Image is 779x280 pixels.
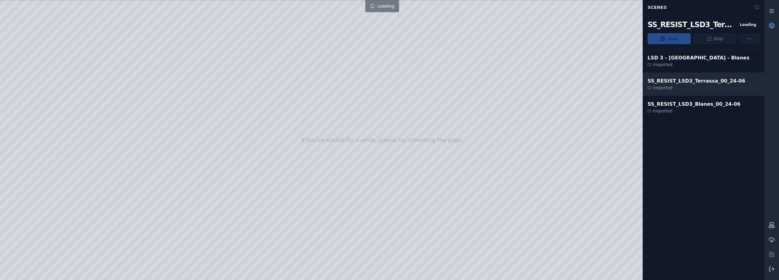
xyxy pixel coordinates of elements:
[648,62,749,68] div: Imported
[648,54,749,62] div: LSD 3 - [GEOGRAPHIC_DATA] - Blanes
[648,20,734,30] div: SS_RESIST_LSD3_Terrassa_00_24-06
[648,77,745,85] div: SS_RESIST_LSD3_Terrassa_00_24-06
[644,2,751,13] div: Scenes
[377,3,394,9] span: Loading
[648,108,740,114] div: Imported
[648,85,745,91] div: Imported
[648,101,740,108] div: SS_RESIST_LSD3_Blanes_00_24-06
[736,21,760,28] div: Loading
